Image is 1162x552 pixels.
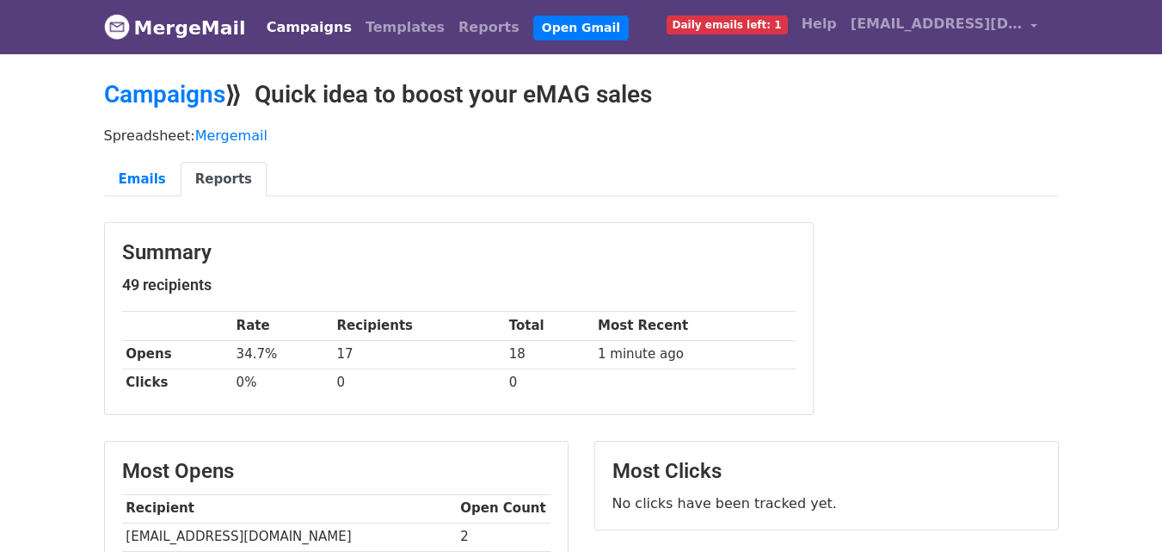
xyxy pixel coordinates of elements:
td: [EMAIL_ADDRESS][DOMAIN_NAME] [122,523,457,551]
th: Total [505,312,593,340]
a: Campaigns [260,10,359,45]
span: Daily emails left: 1 [667,16,788,34]
img: MergeMail logo [104,14,130,40]
td: 34.7% [232,340,333,369]
p: Spreadsheet: [104,127,1059,145]
a: Campaigns [104,80,225,109]
p: No clicks have been tracked yet. [612,494,1041,512]
a: [EMAIL_ADDRESS][DOMAIN_NAME] [844,7,1045,47]
a: MergeMail [104,9,246,46]
th: Clicks [122,369,232,397]
th: Rate [232,312,333,340]
th: Recipient [122,494,457,523]
td: 0% [232,369,333,397]
a: Reports [181,162,267,197]
span: [EMAIL_ADDRESS][DOMAIN_NAME] [851,14,1023,34]
a: Daily emails left: 1 [660,7,795,41]
h3: Most Opens [122,459,550,484]
a: Reports [452,10,526,45]
td: 17 [333,340,505,369]
td: 1 minute ago [593,340,795,369]
a: Templates [359,10,452,45]
h3: Summary [122,240,796,265]
h2: ⟫ Quick idea to boost your eMAG sales [104,80,1059,109]
th: Open Count [457,494,550,523]
th: Most Recent [593,312,795,340]
h3: Most Clicks [612,459,1041,484]
a: Open Gmail [533,16,629,40]
td: 0 [333,369,505,397]
h5: 49 recipients [122,276,796,295]
a: Emails [104,162,181,197]
a: Mergemail [195,127,267,144]
th: Opens [122,340,232,369]
a: Help [795,7,844,41]
td: 18 [505,340,593,369]
td: 2 [457,523,550,551]
th: Recipients [333,312,505,340]
td: 0 [505,369,593,397]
